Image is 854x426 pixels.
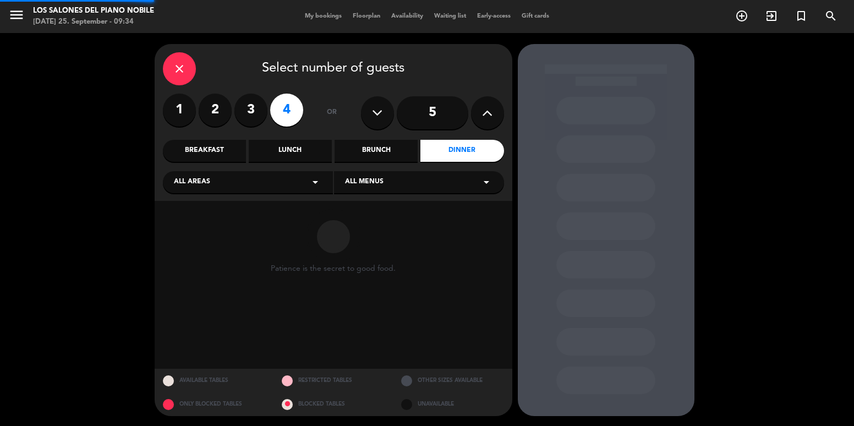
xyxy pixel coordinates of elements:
div: Select number of guests [163,52,504,85]
i: add_circle_outline [735,9,748,23]
span: Waiting list [429,13,472,19]
i: arrow_drop_down [480,176,493,189]
label: 1 [163,94,196,127]
span: Floorplan [347,13,386,19]
button: menu [8,7,25,27]
div: Lunch [249,140,332,162]
div: BLOCKED TABLES [273,392,393,416]
div: OTHER SIZES AVAILABLE [393,369,512,392]
div: or [314,94,350,132]
label: 3 [234,94,267,127]
span: All menus [345,177,384,188]
label: 4 [270,94,303,127]
div: Patience is the secret to good food. [271,264,396,274]
div: Los Salones del Piano Nobile [33,6,154,17]
label: 2 [199,94,232,127]
span: Early-access [472,13,516,19]
span: My bookings [299,13,347,19]
i: arrow_drop_down [309,176,322,189]
i: menu [8,7,25,23]
div: UNAVAILABLE [393,392,512,416]
div: AVAILABLE TABLES [155,369,274,392]
div: Dinner [420,140,503,162]
div: RESTRICTED TABLES [273,369,393,392]
div: ONLY BLOCKED TABLES [155,392,274,416]
div: Breakfast [163,140,246,162]
div: [DATE] 25. September - 09:34 [33,17,154,28]
div: Brunch [335,140,418,162]
span: Availability [386,13,429,19]
span: All areas [174,177,210,188]
span: Gift cards [516,13,555,19]
i: close [173,62,186,75]
i: exit_to_app [765,9,778,23]
i: turned_in_not [795,9,808,23]
i: search [824,9,837,23]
